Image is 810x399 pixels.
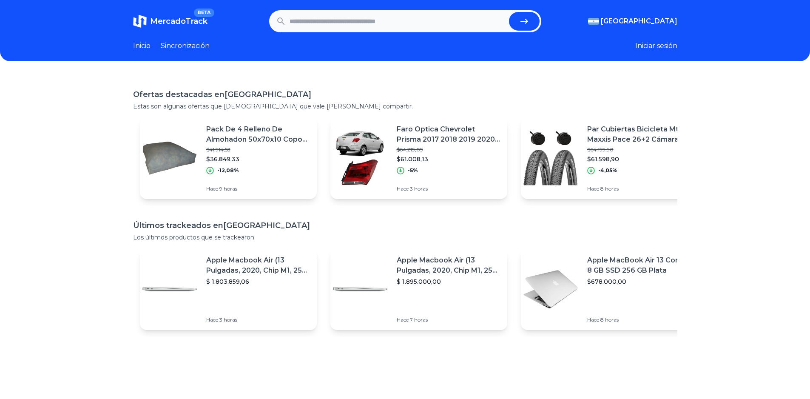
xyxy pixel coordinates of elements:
font: $61.008,13 [397,155,428,163]
font: 8 horas [600,316,619,323]
font: $64.199,90 [587,146,614,153]
a: Sincronización [161,41,210,51]
img: Imagen destacada [330,128,390,188]
font: Par Cubiertas Bicicleta Mtb Maxxis Pace 26+2 Cámaras V Auto [587,125,689,154]
font: Los últimos productos que se trackearon. [133,234,256,241]
a: Imagen destacadaPar Cubiertas Bicicleta Mtb Maxxis Pace 26+2 Cámaras V Auto$64.199,90$61.598,90-4... [521,117,698,199]
font: Apple Macbook Air (13 Pulgadas, 2020, Chip M1, 256 Gb De Ssd, 8 Gb De Ram) - Plata [206,256,307,295]
img: Imagen destacada [521,259,580,319]
font: $64.219,09 [397,146,423,153]
font: $61.598,90 [587,155,619,163]
font: Hace [397,185,409,192]
font: BETA [197,10,210,15]
font: 3 horas [219,316,237,323]
img: MercadoTrack [133,14,147,28]
font: $36.849,33 [206,155,239,163]
button: [GEOGRAPHIC_DATA] [588,16,677,26]
font: Hace [587,316,599,323]
font: [GEOGRAPHIC_DATA] [601,17,677,25]
img: Imagen destacada [140,128,199,188]
font: 9 horas [219,185,237,192]
a: MercadoTrackBETA [133,14,207,28]
font: -12,08% [217,167,239,174]
button: Iniciar sesión [635,41,677,51]
font: Faro Optica Chevrolet Prisma 2017 2018 2019 2020 Derecho [397,125,500,154]
font: 3 horas [410,185,428,192]
a: Imagen destacadaFaro Optica Chevrolet Prisma 2017 2018 2019 2020 Derecho$64.219,09$61.008,13-5%Ha... [330,117,507,199]
a: Imagen destacadaApple Macbook Air (13 Pulgadas, 2020, Chip M1, 256 Gb De Ssd, 8 Gb De Ram) - Plat... [330,248,507,330]
font: Sincronización [161,42,210,50]
a: Imagen destacadaApple Macbook Air (13 Pulgadas, 2020, Chip M1, 256 Gb De Ssd, 8 Gb De Ram) - Plat... [140,248,317,330]
font: $ 1.803.859,06 [206,278,249,285]
font: Apple Macbook Air (13 Pulgadas, 2020, Chip M1, 256 Gb De Ssd, 8 Gb De Ram) - Plata [397,256,497,295]
font: Estas son algunas ofertas que [DEMOGRAPHIC_DATA] que vale [PERSON_NAME] compartir. [133,103,413,110]
font: $ 1.895.000,00 [397,278,441,285]
font: Ofertas destacadas en [133,90,225,99]
font: Hace [397,316,409,323]
font: -5% [408,167,418,174]
font: MercadoTrack [150,17,207,26]
font: 8 horas [600,185,619,192]
font: Iniciar sesión [635,42,677,50]
img: Argentina [588,18,599,25]
font: [GEOGRAPHIC_DATA] [223,221,310,230]
font: Inicio [133,42,151,50]
font: Pack De 4 Relleno De Almohadon 50x70x10 Copos Goma Espuma [206,125,307,154]
font: [GEOGRAPHIC_DATA] [225,90,311,99]
img: Imagen destacada [140,259,199,319]
img: Imagen destacada [330,259,390,319]
font: Hace [206,316,218,323]
a: Imagen destacadaPack De 4 Relleno De Almohadon 50x70x10 Copos Goma Espuma$41.914,53$36.849,33-12,... [140,117,317,199]
font: Hace [206,185,218,192]
font: $678.000,00 [587,278,626,285]
img: Imagen destacada [521,128,580,188]
a: Imagen destacadaApple MacBook Air 13 Core I5 ​​8 GB SSD 256 GB Plata$678.000,00Hace 8 horas [521,248,698,330]
font: Hace [587,185,599,192]
font: -4,05% [598,167,617,174]
font: $41.914,53 [206,146,230,153]
font: Últimos trackeados en [133,221,223,230]
font: 7 horas [410,316,428,323]
font: Apple MacBook Air 13 Core I5 ​​8 GB SSD 256 GB Plata [587,256,691,274]
a: Inicio [133,41,151,51]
